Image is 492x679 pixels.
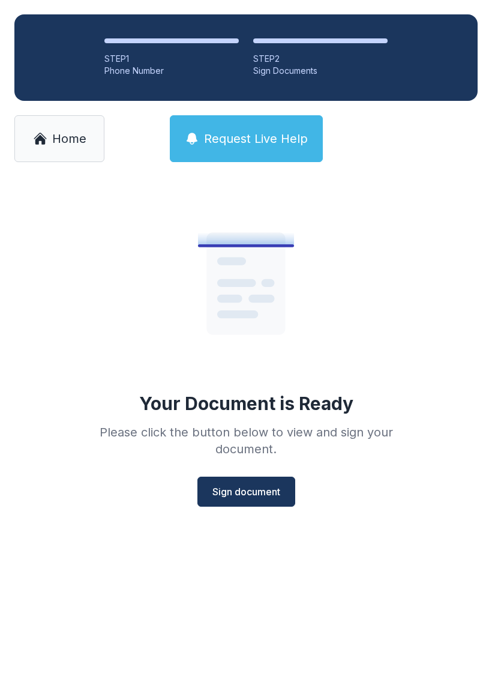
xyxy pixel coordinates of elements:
div: Sign Documents [253,65,388,77]
div: Phone Number [104,65,239,77]
div: Please click the button below to view and sign your document. [73,424,419,457]
span: Home [52,130,86,147]
span: Sign document [212,484,280,499]
div: STEP 1 [104,53,239,65]
div: STEP 2 [253,53,388,65]
span: Request Live Help [204,130,308,147]
div: Your Document is Ready [139,393,353,414]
